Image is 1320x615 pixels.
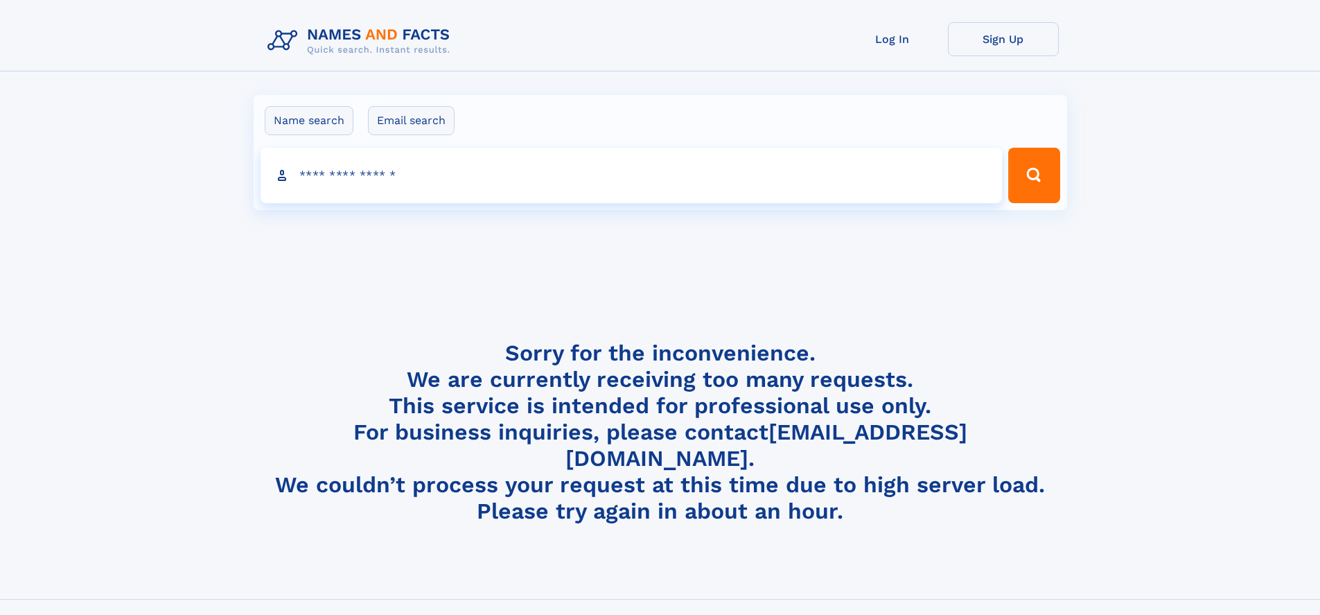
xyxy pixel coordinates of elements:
[565,419,967,471] a: [EMAIL_ADDRESS][DOMAIN_NAME]
[262,22,461,60] img: Logo Names and Facts
[837,22,948,56] a: Log In
[1008,148,1059,203] button: Search Button
[368,106,455,135] label: Email search
[261,148,1003,203] input: search input
[265,106,353,135] label: Name search
[262,340,1059,525] h4: Sorry for the inconvenience. We are currently receiving too many requests. This service is intend...
[948,22,1059,56] a: Sign Up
